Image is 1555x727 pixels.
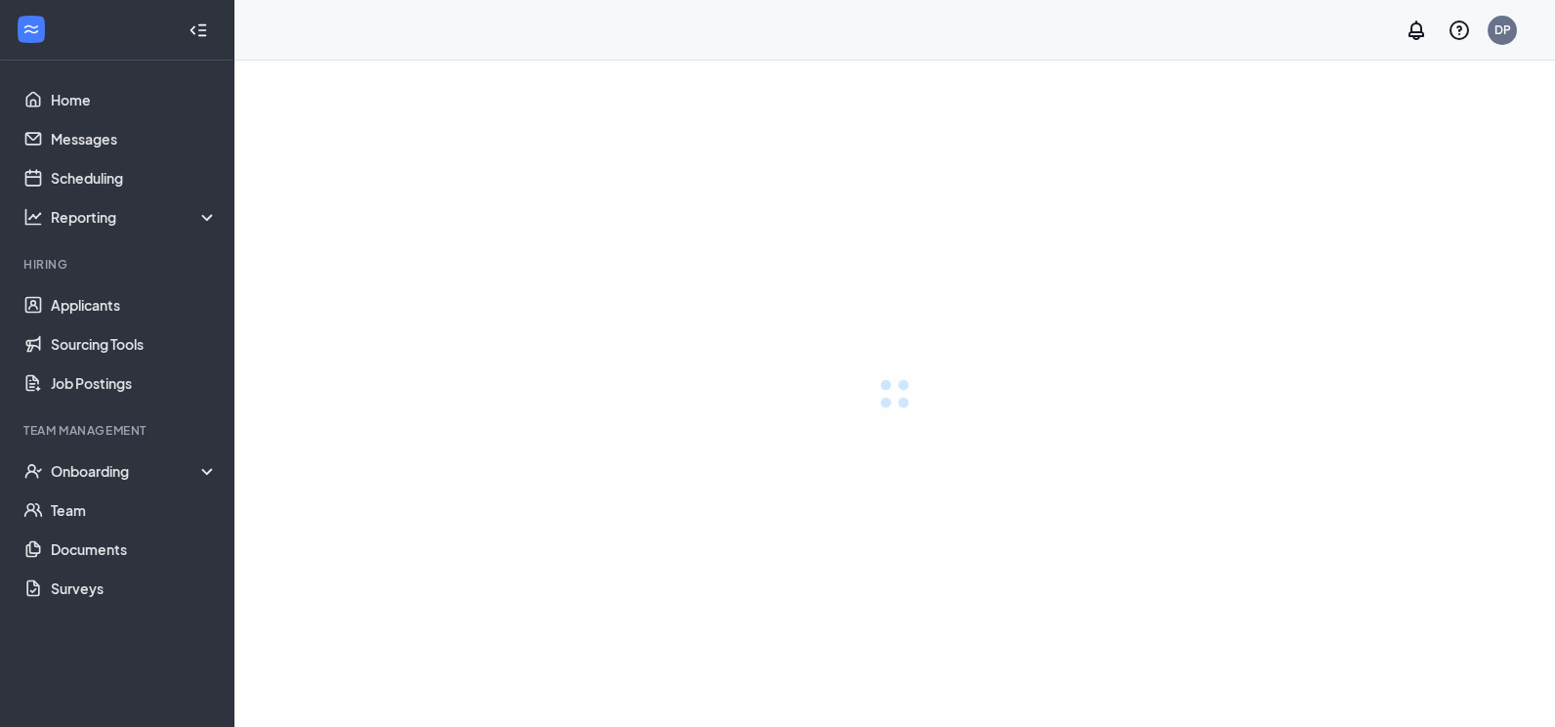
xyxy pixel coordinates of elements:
[23,461,43,481] svg: UserCheck
[51,158,218,197] a: Scheduling
[189,21,208,40] svg: Collapse
[1448,19,1471,42] svg: QuestionInfo
[51,363,218,403] a: Job Postings
[1405,19,1428,42] svg: Notifications
[51,530,218,569] a: Documents
[51,119,218,158] a: Messages
[51,569,218,608] a: Surveys
[51,80,218,119] a: Home
[51,324,218,363] a: Sourcing Tools
[23,207,43,227] svg: Analysis
[23,256,214,273] div: Hiring
[51,285,218,324] a: Applicants
[21,20,41,39] svg: WorkstreamLogo
[23,422,214,439] div: Team Management
[1494,21,1511,38] div: DP
[51,491,218,530] a: Team
[51,461,219,481] div: Onboarding
[51,207,219,227] div: Reporting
